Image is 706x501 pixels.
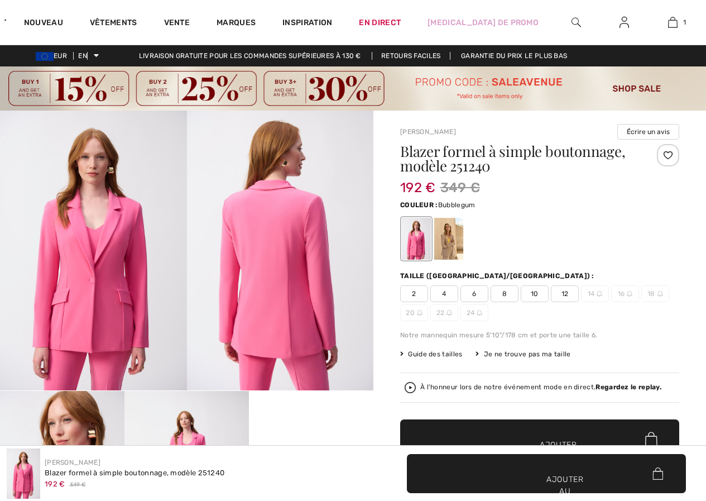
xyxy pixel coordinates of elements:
[467,309,475,317] font: 24
[187,111,374,390] img: Blazer formel à simple boutonnage, modèle 251240. 2
[617,124,679,140] button: Écrire un avis
[402,218,431,260] div: Chewing-gum
[540,439,577,474] font: Ajouter au panier
[635,417,695,445] iframe: Ouvre un widget où vous pouvez discuter avec l'un de nos agents
[45,480,65,488] font: 192 €
[24,18,63,30] a: Nouveau
[434,218,463,260] div: Dune
[436,309,445,317] font: 22
[54,52,67,60] font: EUR
[359,18,401,27] font: En direct
[428,17,539,28] a: [MEDICAL_DATA] de promo
[618,290,625,298] font: 16
[597,291,602,297] img: ring-m.svg
[217,18,256,30] a: Marques
[649,16,697,29] a: 1
[217,18,256,27] font: Marques
[627,128,670,136] font: Écrire un avis
[139,52,361,60] font: Livraison gratuite pour les commandes supérieures à 130 €
[4,9,6,31] img: 1ère Avenue
[7,448,40,499] img: Blazer formel à simple boutonnage, modèle 251240
[461,52,567,60] font: Garantie du prix le plus bas
[36,52,54,61] img: Euro
[400,272,594,280] font: Taille ([GEOGRAPHIC_DATA]/[GEOGRAPHIC_DATA]) :
[683,18,686,26] font: 1
[408,350,462,358] font: Guide des tailles
[472,290,476,298] font: 6
[595,383,661,391] font: Regardez le replay.
[446,310,452,316] img: ring-m.svg
[282,18,332,27] font: Inspiration
[400,128,456,136] a: [PERSON_NAME]
[45,459,100,466] a: [PERSON_NAME]
[412,290,416,298] font: 2
[400,180,436,195] font: 192 €
[406,309,415,317] font: 20
[611,16,638,30] a: Se connecter
[652,467,663,480] img: Bag.svg
[45,469,224,477] font: Blazer formel à simple boutonnage, modèle 251240
[438,201,476,209] font: Bubblegum
[440,180,481,195] font: 349 €
[647,290,655,298] font: 18
[484,350,571,358] font: Je ne trouve pas ma taille
[420,383,595,391] font: À l'honneur lors de notre événement mode en direct.
[452,52,576,60] a: Garantie du prix le plus bas
[405,382,416,393] img: Regardez le replay
[442,290,446,298] font: 4
[164,18,190,27] font: Vente
[70,481,86,488] font: 349 €
[428,18,539,27] font: [MEDICAL_DATA] de promo
[381,52,441,60] font: Retours faciles
[657,291,663,297] img: ring-m.svg
[400,201,438,209] font: Couleur :
[90,18,137,27] font: Vêtements
[561,290,569,298] font: 12
[164,18,190,30] a: Vente
[477,310,482,316] img: ring-m.svg
[627,291,632,297] img: ring-m.svg
[400,141,626,175] font: Blazer formel à simple boutonnage, modèle 251240
[619,16,629,29] img: Mes informations
[668,16,678,29] img: Mon sac
[571,16,581,29] img: rechercher sur le site
[502,290,507,298] font: 8
[130,52,370,60] a: Livraison gratuite pour les commandes supérieures à 130 €
[400,331,597,339] font: Notre mannequin mesure 5'10"/178 cm et porte une taille 6.
[359,17,401,28] a: En direct
[78,52,87,60] font: EN
[588,290,595,298] font: 14
[417,310,422,316] img: ring-m.svg
[531,290,539,298] font: 10
[90,18,137,30] a: Vêtements
[24,18,63,27] font: Nouveau
[372,52,450,60] a: Retours faciles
